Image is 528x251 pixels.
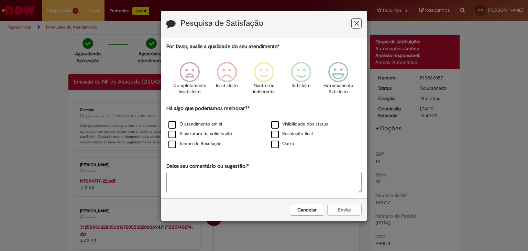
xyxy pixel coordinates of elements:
p: Satisfeito [291,83,311,89]
div: Satisfeito [284,57,319,104]
button: Cancelar [290,204,324,216]
div: Insatisfeito [209,57,244,104]
div: Neutro ou indiferente [246,57,282,104]
label: Deixe seu comentário ou sugestão!* [166,163,249,170]
label: Visibilidade dos status [271,121,328,128]
label: O atendimento em si [168,121,222,128]
label: Outro [271,141,294,147]
div: Extremamente Satisfeito [321,57,356,104]
label: Tempo de Resolução [168,141,222,147]
div: Há algo que poderíamos melhorar?* [166,105,362,149]
p: Completamente Insatisfeito [173,83,206,95]
div: Completamente Insatisfeito [172,57,207,104]
p: Insatisfeito [216,83,238,89]
label: Pesquisa de Satisfação [180,19,263,28]
p: Extremamente Satisfeito [323,83,353,95]
p: Neutro ou indiferente [252,83,276,95]
label: Resolução final [271,131,313,137]
label: A estrutura da solicitação [168,131,232,137]
label: Por favor, avalie a qualidade do seu atendimento* [166,43,279,50]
